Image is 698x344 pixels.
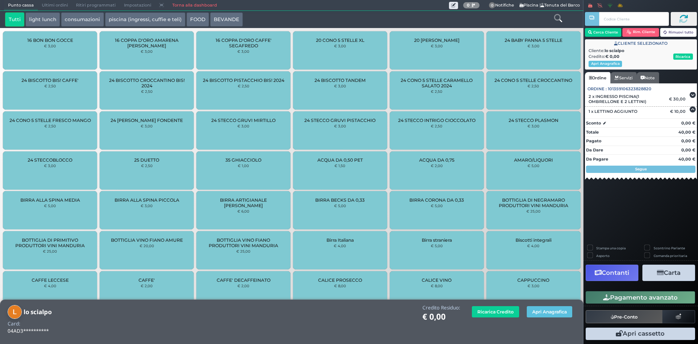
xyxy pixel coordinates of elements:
[589,48,693,54] div: Cliente:
[27,37,73,43] span: 16 BON BON GOCCE
[414,37,460,43] span: 20 [PERSON_NAME]
[596,253,610,258] label: Asporto
[586,310,663,323] button: Pre-Conto
[318,277,362,283] span: CALICE PROSECCO
[111,118,183,123] span: 24 [PERSON_NAME] FONDENTE
[527,124,539,128] small: € 3,00
[334,84,346,88] small: € 3,00
[431,89,442,94] small: € 2,50
[334,124,346,128] small: € 3,00
[586,147,603,153] strong: Da Dare
[422,305,460,311] h4: Credito Residuo:
[141,49,153,54] small: € 3,00
[334,244,346,248] small: € 4,00
[673,54,693,60] button: Ricarica
[326,237,354,243] span: Birra Italiana
[334,203,346,208] small: € 5,00
[44,284,56,288] small: € 4,00
[605,54,619,59] strong: € 0,00
[217,277,270,283] span: CAFFE' DECAFFEINATO
[622,28,659,37] button: Rim. Cliente
[422,277,452,283] span: CALICE VINO
[236,249,250,253] small: € 25,00
[20,197,80,203] span: BIRRA ALLA SPINA MEDIA
[9,118,91,123] span: 24 CONO 5 STELLE FRESCO MANGO
[586,265,638,281] button: Contanti
[681,120,695,126] strong: 0,00 €
[139,277,155,283] span: CAFFE'
[115,197,179,203] span: BIRRA ALLA SPINA PICCOLA
[599,12,669,26] input: Codice Cliente
[586,328,695,340] button: Apri cassetto
[589,61,622,67] button: Apri Anagrafica
[681,138,695,143] strong: 0,00 €
[134,157,159,163] span: 25 DUETTO
[586,130,599,135] strong: Totale
[654,246,685,250] label: Scontrino Parlante
[25,12,60,27] button: light lunch
[32,277,69,283] span: CAFFE LECCESE
[587,86,607,92] span: Ordine :
[141,284,153,288] small: € 2,00
[489,2,496,9] span: 0
[334,44,346,48] small: € 3,00
[637,72,659,84] a: Note
[237,284,249,288] small: € 2,00
[202,37,284,48] span: 16 COPPA D'ORO CAFFE' SEGAFREDO
[141,203,153,208] small: € 3,00
[527,244,539,248] small: € 4,00
[140,244,154,248] small: € 20,00
[168,0,221,11] a: Torna alla dashboard
[678,157,695,162] strong: 40,00 €
[527,44,539,48] small: € 3,00
[44,84,56,88] small: € 2,50
[526,209,541,213] small: € 25,00
[44,203,56,208] small: € 5,00
[492,197,574,208] span: BOTTIGLIA DI NEGRAMARO PRODUTTORI VINI MANDURIA
[237,49,249,54] small: € 3,00
[120,0,155,11] span: Impostazioni
[72,0,120,11] span: Ritiri programmati
[24,308,52,316] b: lo scialpo
[467,3,470,8] b: 0
[203,78,284,83] span: 24 BISCOTTO PISTACCHIO BIS! 2024
[225,157,261,163] span: 35 GHIACCIOLO
[431,244,443,248] small: € 5,00
[38,0,72,11] span: Ultimi ordini
[211,118,276,123] span: 24 STECCO GRUVI MIRTILLO
[8,305,22,319] img: lo scialpo
[237,124,249,128] small: € 3,00
[43,249,57,253] small: € 25,00
[586,291,695,304] button: Pagamento avanzato
[4,0,38,11] span: Punto cassa
[8,321,20,327] h4: Card:
[681,147,695,153] strong: 0,00 €
[422,237,452,243] span: Birra straniera
[527,84,539,88] small: € 2,50
[202,237,284,248] span: BOTTIGLIA VINO FIANO PRODUTTORI VINI MANDURIA
[527,163,539,168] small: € 5,00
[334,163,345,168] small: € 1,50
[608,86,651,92] span: 101359106323828820
[596,246,626,250] label: Stampa una copia
[419,157,454,163] span: ACQUA DA 0,75
[44,163,56,168] small: € 3,00
[202,197,284,208] span: BIRRA ARTIGIANALE [PERSON_NAME]
[141,124,153,128] small: € 3,00
[334,284,346,288] small: € 8,00
[44,44,56,48] small: € 3,00
[111,237,183,243] span: BOTTIGLIA VINO FIANO AMURE
[678,130,695,135] strong: 40,00 €
[238,163,249,168] small: € 1,00
[660,28,697,37] button: Rimuovi tutto
[317,157,363,163] span: ACQUA DA 0,50 PET
[509,118,558,123] span: 24 STECCO PLASMON
[398,118,476,123] span: 24 STECCO INTRIGO CIOCCOLATO
[61,12,104,27] button: consumazioni
[396,78,478,88] span: 24 CONO 5 STELLE CARAMELLO SALATO 2024
[431,284,443,288] small: € 8,00
[106,78,188,88] span: 24 BISCOTTO CROCCANTINO BIS! 2024
[28,157,72,163] span: 24 STECCOBLOCCO
[422,312,460,321] h1: € 0,00
[9,237,91,248] span: BOTTIGLIA DI PRIMITIVO PRODUTTORI VINI MANDURIA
